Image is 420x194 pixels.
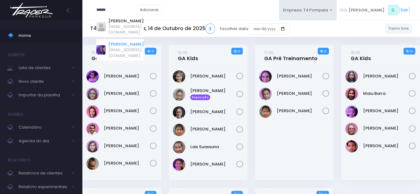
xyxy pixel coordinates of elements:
img: Lara Souza [173,158,185,171]
h4: Relatórios [8,154,31,166]
img: Júlia Meneguim Merlo [86,105,99,118]
img: Júlia Ayumi Tiba [173,124,185,136]
img: Paola baldin Barreto Armentano [345,123,358,135]
span: Lista de clientes [19,64,68,72]
small: 18:00 [351,50,360,55]
img: Julia Abrell Ribeiro [173,106,185,119]
a: [PERSON_NAME] [104,160,150,166]
img: Júlia Ayumi Tiba [259,105,272,118]
img: Nina amorim [345,105,358,118]
div: Escolher data: [90,22,290,36]
h4: Clientes [8,49,25,61]
small: 15:00 [91,50,101,55]
a: [PERSON_NAME] [190,109,236,115]
span: Importar da planilha [19,91,68,99]
h4: Agenda [8,108,24,121]
a: [PERSON_NAME] [363,143,409,149]
span: Calendário [19,123,68,131]
a: [PERSON_NAME] [277,108,323,114]
span: Novo cliente [19,77,68,86]
span: [PERSON_NAME] [348,7,385,13]
a: Sair [400,7,408,13]
a: [PERSON_NAME] [277,73,323,79]
a: [PERSON_NAME] [363,108,409,114]
a: 17:00GA Pré Treinamento [264,49,317,62]
img: Beatriz Abrell Ribeiro [173,70,185,83]
img: Yumi Muller [345,140,358,152]
small: 17:00 [264,50,274,55]
img: Cecília Mello [173,88,185,101]
img: Filomena Caruso Grano [345,70,358,83]
span: Agenda do dia [19,137,68,145]
span: Reposição [190,95,210,100]
span: Relatórios de clientes [19,169,68,177]
span: [EMAIL_ADDRESS][DOMAIN_NAME] [108,47,144,58]
strong: 6 [147,49,150,54]
img: Malu Barra Guirro [345,88,358,100]
small: / 12 [322,50,326,53]
span: Relatório experimentais [19,183,68,191]
a: [PERSON_NAME] [108,18,144,24]
span: Olá, [339,7,348,13]
a: [PERSON_NAME] [104,90,150,97]
a: [PERSON_NAME] [190,73,236,79]
small: / 12 [236,50,240,53]
a: [PERSON_NAME] [104,108,150,114]
span: Home [19,32,75,40]
a: [PERSON_NAME] [104,143,150,149]
h5: T4 Pompeia Terça, 14 de Outubro de 2025 [90,24,215,34]
span: [EMAIL_ADDRESS][DOMAIN_NAME] [108,24,144,35]
img: Nicole Esteves Fabri [86,123,99,135]
a: Adicionar [137,5,162,15]
a: [PERSON_NAME] [108,41,144,47]
a: [PERSON_NAME] [277,90,323,97]
a: Lais Suassuna [190,144,236,150]
a: [PERSON_NAME] [363,73,409,79]
img: Sophia Crispi Marques dos Santos [86,157,99,170]
a: [PERSON_NAME] Reposição [190,88,236,100]
strong: 9 [320,49,322,54]
img: Antonella Rossi Paes Previtalli [259,70,272,83]
small: / 12 [150,50,154,53]
a: 15:00Ga Little [91,49,113,62]
a: ❯ [205,24,215,34]
small: 16:00 [178,50,187,55]
img: Lais Suassuna [173,141,185,153]
a: 18:00GA Kids [351,49,371,62]
a: [PERSON_NAME] [363,125,409,131]
a: [PERSON_NAME] [190,161,236,167]
a: 16:00GA Kids [178,49,198,62]
a: Malu Barra [363,90,409,97]
img: Eloah Meneguim Tenorio [86,88,99,100]
strong: 6 [234,49,236,54]
span: S [388,5,399,15]
a: Treino livre [385,24,413,34]
a: [PERSON_NAME] [104,125,150,131]
div: [ ] [337,3,412,17]
img: Alice Mattos [86,70,99,83]
img: Olívia Marconato Pizzo [86,140,99,152]
img: Ivy Miki Miessa Guadanuci [259,88,272,100]
strong: 5 [406,49,408,54]
a: [PERSON_NAME] [190,126,236,132]
small: / 10 [408,50,413,53]
a: [PERSON_NAME] [104,73,150,79]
